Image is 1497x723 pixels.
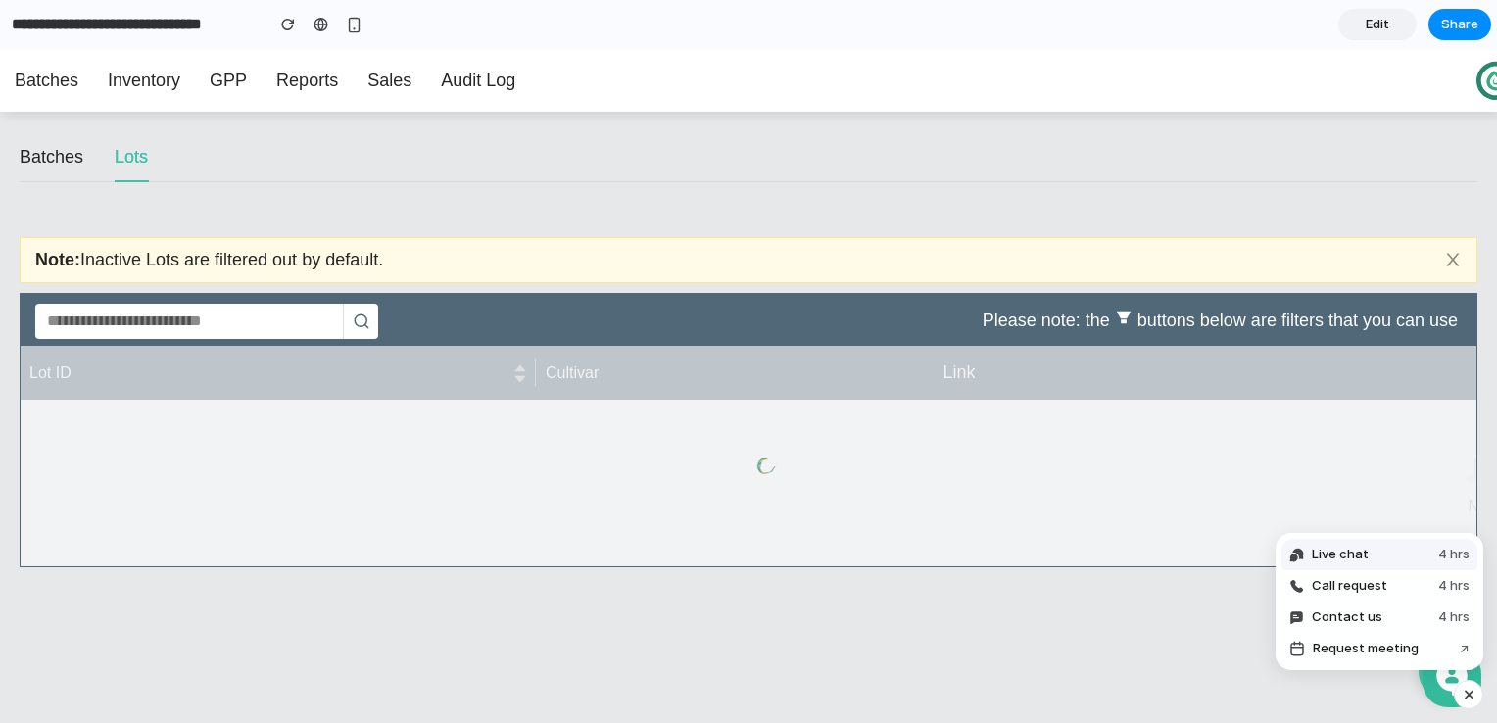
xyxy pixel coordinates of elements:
[1366,15,1389,34] span: Edit
[1460,639,1470,658] span: ↗
[1281,602,1477,633] button: Contact us4 hrs
[1137,262,1458,281] span: buttons below are filters that you can use
[441,22,515,41] a: Audit Log
[1441,15,1478,34] span: Share
[35,201,80,220] strong: Note:
[1338,9,1417,40] a: Edit
[1428,9,1491,40] button: Share
[983,262,1110,281] span: Please note: the
[1281,570,1477,602] button: Call request4 hrs
[210,22,247,41] a: GPP
[20,94,83,121] div: Batches
[1438,545,1470,564] span: 4 hrs
[276,22,338,41] a: Reports
[739,397,786,444] img: loader
[1438,607,1470,627] span: 4 hrs
[1281,539,1477,570] button: Live chat4 hrs
[1281,633,1477,664] button: Request meeting↗
[115,94,148,121] div: Lots
[1434,611,1470,647] img: Help
[1313,639,1419,658] span: Request meeting
[108,22,180,41] a: Inventory
[1312,607,1382,627] span: Contact us
[1438,576,1470,596] span: 4 hrs
[1312,545,1369,564] span: Live chat
[15,22,78,41] a: Batches
[1312,576,1387,596] span: Call request
[367,22,411,41] a: Sales
[35,197,1436,224] div: Inactive Lots are filtered out by default.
